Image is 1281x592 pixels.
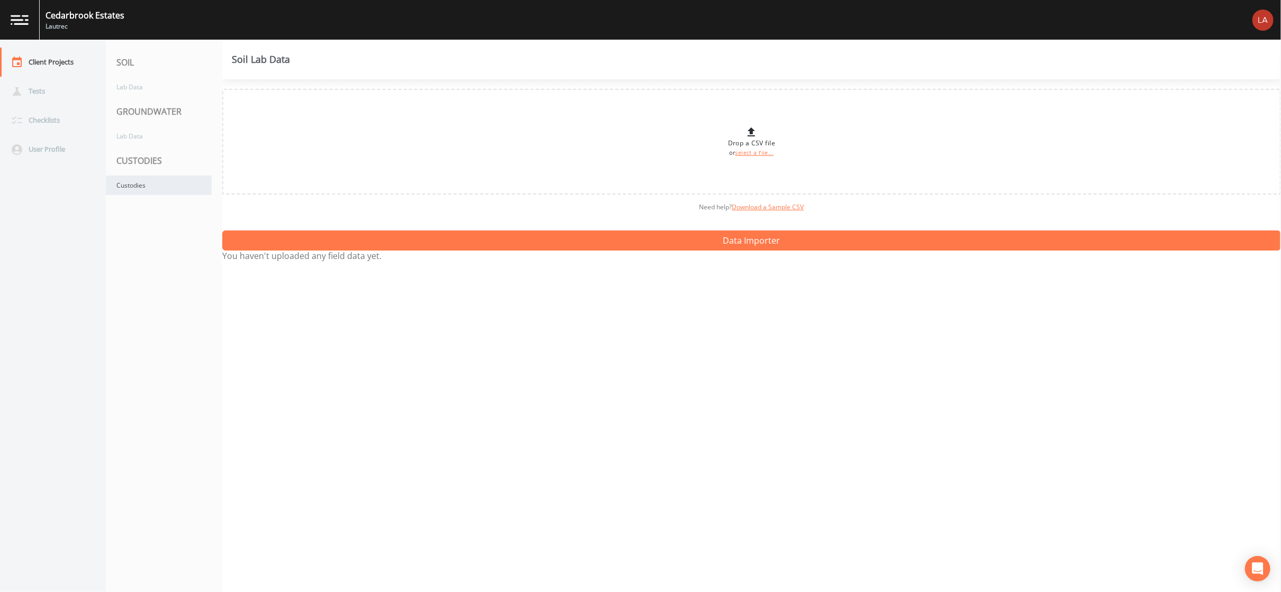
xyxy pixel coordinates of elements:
div: SOIL [106,48,222,77]
p: You haven't uploaded any field data yet. [222,251,1281,261]
div: GROUNDWATER [106,97,222,126]
img: bd2ccfa184a129701e0c260bc3a09f9b [1252,10,1274,31]
a: Lab Data [106,126,212,146]
div: CUSTODIES [106,146,222,175]
a: Download a Sample CSV [732,202,804,211]
div: Drop a CSV file [728,126,775,158]
a: Lab Data [106,77,212,97]
small: or [730,149,774,156]
span: Need help? [699,202,804,211]
img: logo [11,15,29,25]
button: Data Importer [222,230,1281,251]
a: Custodies [106,175,212,195]
div: Cedarbrook Estates [46,9,124,22]
a: select a file... [735,149,774,156]
div: Soil Lab Data [232,55,290,63]
div: Open Intercom Messenger [1245,556,1270,581]
div: Lautrec [46,22,124,31]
